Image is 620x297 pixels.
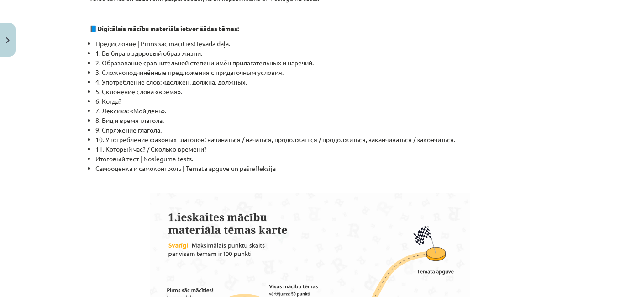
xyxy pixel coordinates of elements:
li: 10. Употребление фазовых глаголов: начинаться / начаться, продолжаться / продолжиться, заканчиват... [95,135,531,144]
li: 3. Сложноподчинённые предложения с придаточным условия. [95,68,531,77]
li: Предисловие | Pirms sāc mācīties! Ievada daļa. [95,39,531,48]
li: 1. Выбираю здоровый образ жизни. [95,48,531,58]
li: 11. Который час? / Сколько времени? [95,144,531,154]
li: 7. Лексика: «Мой день». [95,106,531,116]
li: Итоговый тест | Noslēguma tests. [95,154,531,164]
strong: Digitālais mācību materiāls ietver šādas tēmas: [97,24,239,32]
li: 2. Образование сравнительной степени имён прилагательных и наречий. [95,58,531,68]
li: 6. Когда? [95,96,531,106]
li: 9. Спряжение глагола. [95,125,531,135]
li: 4. Употребление слов: «должен, должна, должны». [95,77,531,87]
p: 📘 [89,24,531,33]
img: icon-close-lesson-0947bae3869378f0d4975bcd49f059093ad1ed9edebbc8119c70593378902aed.svg [6,37,10,43]
li: 5. Склонение слова «время». [95,87,531,96]
li: Самооценка и самоконтроль | Temata apguve un pašrefleksija [95,164,531,173]
li: 8. Вид и время глагола. [95,116,531,125]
